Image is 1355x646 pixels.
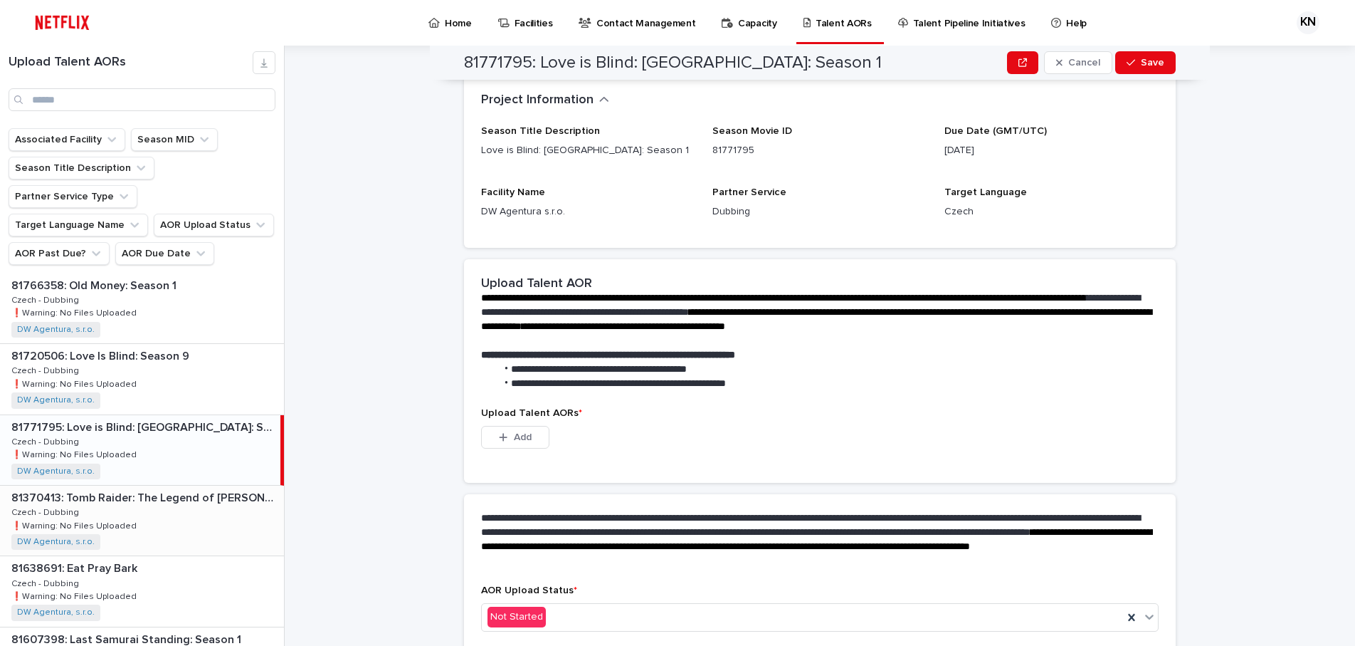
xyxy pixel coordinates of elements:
p: 81766358: Old Money: Season 1 [11,276,179,293]
span: Cancel [1068,58,1100,68]
span: Target Language [944,187,1027,197]
a: DW Agentura, s.r.o. [17,608,95,618]
span: Season Title Description [481,126,600,136]
button: Associated Facility [9,128,125,151]
button: Cancel [1044,51,1112,74]
a: DW Agentura, s.r.o. [17,537,95,547]
h2: Project Information [481,93,594,108]
button: Partner Service Type [9,185,137,208]
p: Czech - Dubbing [11,293,82,306]
p: Czech - Dubbing [11,505,82,518]
a: DW Agentura, s.r.o. [17,325,95,335]
button: Project Information [481,93,609,108]
p: 81771795: Love is Blind: [GEOGRAPHIC_DATA]: Season 1 [11,418,278,434]
span: Save [1141,58,1164,68]
p: [DATE] [944,143,1159,158]
p: ❗️Warning: No Files Uploaded [11,306,139,318]
p: ❗️Warning: No Files Uploaded [11,447,139,460]
span: Season Movie ID [712,126,792,136]
span: Due Date (GMT/UTC) [944,126,1047,136]
button: Target Language Name [9,214,148,236]
h2: Upload Talent AOR [481,276,592,292]
p: Czech - Dubbing [11,363,82,376]
span: Add [514,432,532,442]
a: DW Agentura, s.r.o. [17,395,95,405]
a: DW Agentura, s.r.o. [17,467,95,476]
p: Czech [944,204,1159,219]
h1: Upload Talent AORs [9,55,253,71]
p: DW Agentura s.r.o. [481,204,695,219]
p: Love is Blind: [GEOGRAPHIC_DATA]: Season 1 [481,143,695,158]
button: Season Title Description [9,157,154,179]
p: Czech - Dubbing [11,434,82,447]
span: Facility Name [481,187,545,197]
button: AOR Due Date [115,242,214,265]
p: 81638691: Eat Pray Bark [11,559,140,575]
div: KN [1297,11,1319,34]
img: ifQbXi3ZQGMSEF7WDB7W [28,9,96,37]
span: Partner Service [712,187,786,197]
p: ❗️Warning: No Files Uploaded [11,377,139,390]
span: AOR Upload Status [481,585,577,595]
button: Save [1115,51,1176,74]
p: 81370413: Tomb Raider: The Legend of Lara Croft: Season 2 [11,489,281,505]
button: AOR Upload Status [154,214,274,236]
button: Season MID [131,128,218,151]
p: ❗️Warning: No Files Uploaded [11,589,139,602]
p: Dubbing [712,204,927,219]
input: Search [9,88,275,111]
p: 81720506: Love Is Blind: Season 9 [11,347,192,363]
p: Czech - Dubbing [11,576,82,589]
div: Not Started [487,607,546,627]
button: AOR Past Due? [9,242,110,265]
h2: 81771795: Love is Blind: [GEOGRAPHIC_DATA]: Season 1 [464,53,882,73]
p: ❗️Warning: No Files Uploaded [11,519,139,531]
span: Upload Talent AORs [481,408,582,418]
button: Add [481,426,549,449]
p: 81771795 [712,143,927,158]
